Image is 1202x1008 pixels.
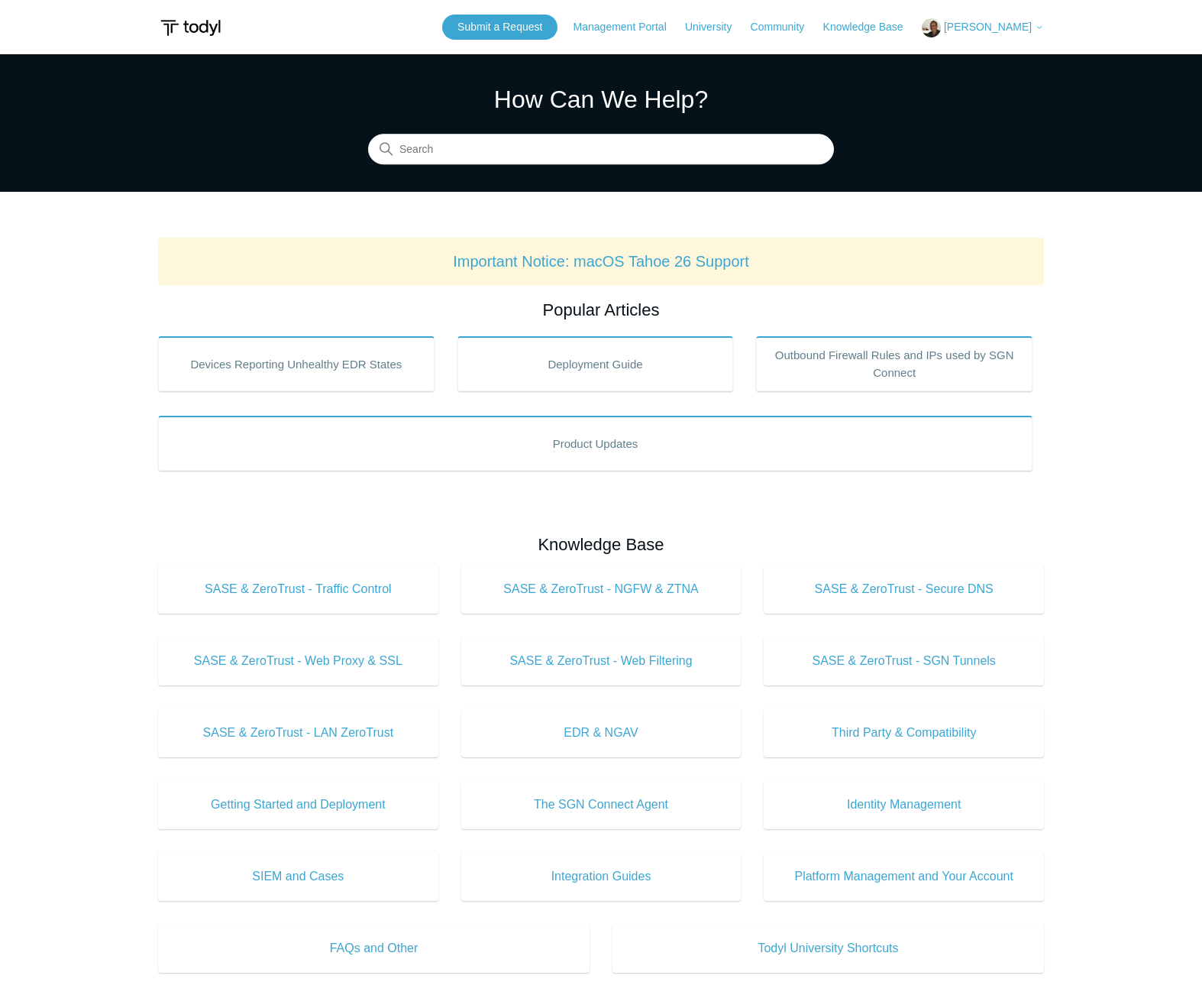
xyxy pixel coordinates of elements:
a: FAQs and Other [158,924,590,973]
a: SASE & ZeroTrust - Secure DNS [764,565,1044,614]
a: Management Portal [574,19,682,35]
a: Product Updates [158,416,1032,471]
h2: Knowledge Base [158,532,1044,557]
a: SIEM and Cases [158,852,438,901]
img: Todyl Support Center Help Center home page [158,14,223,42]
a: Deployment Guide [457,336,734,391]
a: Important Notice: macOS Tahoe 26 Support [453,253,749,270]
span: Integration Guides [484,867,719,886]
span: [PERSON_NAME] [944,21,1032,33]
a: Community [751,19,820,35]
a: SASE & ZeroTrust - Web Proxy & SSL [158,637,438,686]
a: Identity Management [764,780,1044,829]
span: Todyl University Shortcuts [635,939,1021,958]
span: SIEM and Cases [181,867,415,886]
span: The SGN Connect Agent [484,796,719,814]
span: SASE & ZeroTrust - Web Proxy & SSL [181,652,415,670]
a: Third Party & Compatibility [764,708,1044,757]
button: [PERSON_NAME] [922,18,1044,37]
span: Identity Management [787,796,1021,814]
a: Devices Reporting Unhealthy EDR States [158,336,435,391]
a: SASE & ZeroTrust - SGN Tunnels [764,637,1044,686]
span: SASE & ZeroTrust - LAN ZeroTrust [181,724,415,742]
span: SASE & ZeroTrust - NGFW & ZTNA [484,580,719,598]
a: SASE & ZeroTrust - LAN ZeroTrust [158,708,438,757]
span: Third Party & Compatibility [787,724,1021,742]
input: Search [368,135,834,165]
a: Platform Management and Your Account [764,852,1044,901]
a: Submit a Request [442,15,557,40]
h1: How Can We Help? [368,81,834,118]
a: SASE & ZeroTrust - Traffic Control [158,565,438,614]
span: SASE & ZeroTrust - Web Filtering [484,652,719,670]
span: SASE & ZeroTrust - Traffic Control [181,580,415,598]
a: Getting Started and Deployment [158,780,438,829]
a: Outbound Firewall Rules and IPs used by SGN Connect [756,336,1032,391]
span: EDR & NGAV [484,724,719,742]
h2: Popular Articles [158,297,1044,322]
span: FAQs and Other [181,939,567,958]
a: Todyl University Shortcuts [612,924,1044,973]
span: Getting Started and Deployment [181,796,415,814]
span: Platform Management and Your Account [787,867,1021,886]
a: SASE & ZeroTrust - Web Filtering [461,637,742,686]
a: Integration Guides [461,852,742,901]
a: University [685,19,747,35]
a: The SGN Connect Agent [461,780,742,829]
a: EDR & NGAV [461,708,742,757]
a: SASE & ZeroTrust - NGFW & ZTNA [461,565,742,614]
span: SASE & ZeroTrust - SGN Tunnels [787,652,1021,670]
a: Knowledge Base [823,19,919,35]
span: SASE & ZeroTrust - Secure DNS [787,580,1021,598]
